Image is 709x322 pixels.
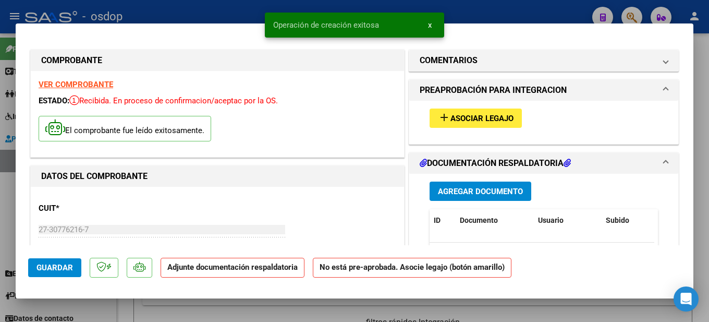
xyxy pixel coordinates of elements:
[430,109,522,128] button: Asociar Legajo
[69,96,278,105] span: Recibida. En proceso de confirmacion/aceptac por la OS.
[41,171,148,181] strong: DATOS DEL COMPROBANTE
[654,209,706,232] datatable-header-cell: Acción
[39,80,113,89] a: VER COMPROBANTE
[39,116,211,141] p: El comprobante fue leído exitosamente.
[450,114,514,123] span: Asociar Legajo
[41,55,102,65] strong: COMPROBANTE
[534,209,602,232] datatable-header-cell: Usuario
[438,111,450,124] mat-icon: add
[674,287,699,312] div: Open Intercom Messenger
[39,202,146,214] p: CUIT
[420,16,440,34] button: x
[460,216,498,224] span: Documento
[409,101,678,144] div: PREAPROBACIÓN PARA INTEGRACION
[409,80,678,101] mat-expansion-panel-header: PREAPROBACIÓN PARA INTEGRACION
[428,20,432,30] span: x
[420,157,571,170] h1: DOCUMENTACIÓN RESPALDATORIA
[538,216,564,224] span: Usuario
[438,187,523,196] span: Agregar Documento
[420,54,478,67] h1: COMENTARIOS
[602,209,654,232] datatable-header-cell: Subido
[606,216,629,224] span: Subido
[313,258,511,278] strong: No está pre-aprobada. Asocie legajo (botón amarillo)
[409,153,678,174] mat-expansion-panel-header: DOCUMENTACIÓN RESPALDATORIA
[456,209,534,232] datatable-header-cell: Documento
[430,243,654,269] div: No data to display
[28,258,81,277] button: Guardar
[36,263,73,272] span: Guardar
[39,96,69,105] span: ESTADO:
[420,84,567,97] h1: PREAPROBACIÓN PARA INTEGRACION
[167,263,298,272] strong: Adjunte documentación respaldatoria
[409,50,678,71] mat-expansion-panel-header: COMENTARIOS
[430,182,531,201] button: Agregar Documento
[273,20,379,30] span: Operación de creación exitosa
[430,209,456,232] datatable-header-cell: ID
[434,216,441,224] span: ID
